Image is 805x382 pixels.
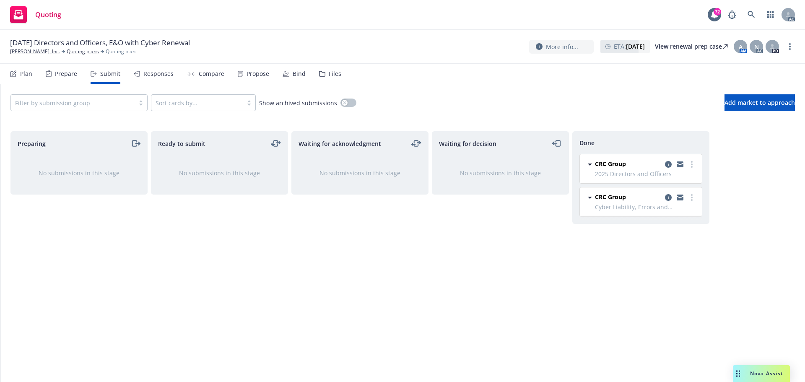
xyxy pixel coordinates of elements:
button: More info... [529,40,594,54]
div: Submit [100,70,120,77]
a: Quoting plans [67,48,99,55]
a: more [785,42,795,52]
span: Cyber Liability, Errors and Omissions [595,203,697,211]
div: Files [329,70,341,77]
div: No submissions in this stage [446,169,555,177]
span: A [739,42,743,51]
span: Quoting [35,11,61,18]
span: Done [579,138,595,147]
strong: [DATE] [626,42,645,50]
div: Responses [143,70,174,77]
a: [PERSON_NAME], Inc. [10,48,60,55]
span: [DATE] Directors and Officers, E&O with Cyber Renewal [10,38,190,48]
span: Preparing [18,139,46,148]
a: moveLeft [552,138,562,148]
span: N [754,42,759,51]
span: Waiting for decision [439,139,496,148]
div: 72 [714,8,721,16]
a: copy logging email [675,159,685,169]
div: No submissions in this stage [165,169,274,177]
a: Search [743,6,760,23]
a: moveLeftRight [271,138,281,148]
a: Switch app [762,6,779,23]
span: Add market to approach [724,99,795,107]
a: copy logging email [663,159,673,169]
a: View renewal prep case [655,40,728,53]
div: Drag to move [733,365,743,382]
span: CRC Group [595,159,626,168]
span: Nova Assist [750,370,783,377]
span: Quoting plan [106,48,135,55]
div: Prepare [55,70,77,77]
div: No submissions in this stage [305,169,415,177]
div: Bind [293,70,306,77]
a: more [687,192,697,203]
div: Compare [199,70,224,77]
span: More info... [546,42,578,51]
span: 2025 Directors and Officers [595,169,697,178]
span: Ready to submit [158,139,205,148]
a: Report a Bug [724,6,740,23]
a: more [687,159,697,169]
span: Show archived submissions [259,99,337,107]
div: No submissions in this stage [24,169,134,177]
a: copy logging email [675,192,685,203]
span: Waiting for acknowledgment [299,139,381,148]
button: Add market to approach [724,94,795,111]
div: Propose [247,70,269,77]
a: Quoting [7,3,65,26]
span: ETA : [614,42,645,51]
div: Plan [20,70,32,77]
button: Nova Assist [733,365,790,382]
a: moveLeftRight [411,138,421,148]
a: copy logging email [663,192,673,203]
a: moveRight [130,138,140,148]
span: CRC Group [595,192,626,201]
